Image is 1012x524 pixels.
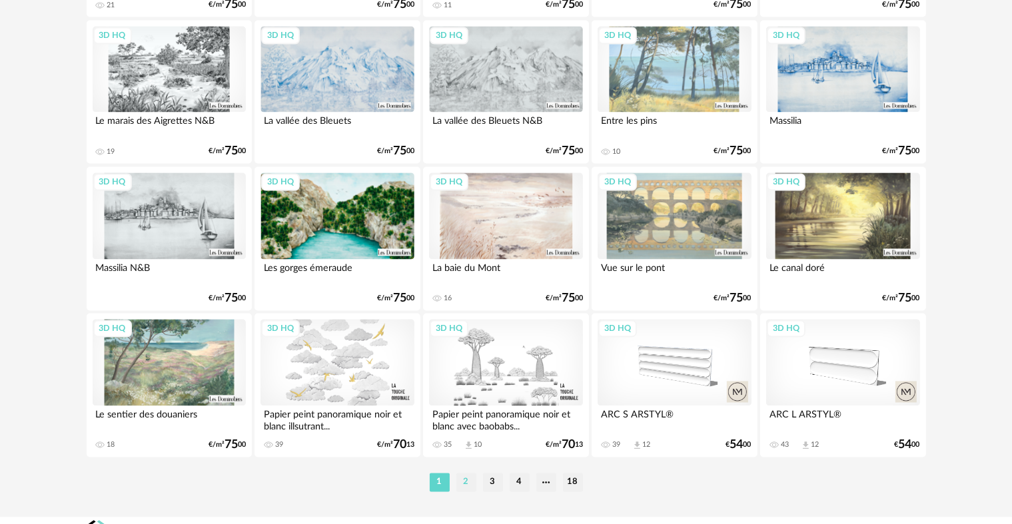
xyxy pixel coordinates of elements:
a: 3D HQ ARC S ARSTYL® 39 Download icon 12 €5400 [592,313,757,457]
div: 3D HQ [598,27,637,44]
a: 3D HQ Le sentier des douaniers 18 €/m²7500 [87,313,252,457]
div: 43 [781,440,789,449]
div: 3D HQ [430,320,468,337]
div: €/m² 00 [883,146,920,156]
span: 75 [393,294,406,303]
span: 75 [225,294,238,303]
span: Download icon [632,440,642,450]
div: Le sentier des douaniers [93,405,246,432]
a: 3D HQ Le canal doré €/m²7500 [760,166,925,310]
div: 35 [444,440,452,449]
div: Papier peint panoramique noir et blanc illsutrant... [260,405,414,432]
li: 2 [456,473,476,491]
div: 3D HQ [93,173,132,190]
a: 3D HQ Massilia €/m²7500 [760,20,925,164]
div: 3D HQ [430,173,468,190]
div: 3D HQ [598,173,637,190]
span: 75 [225,146,238,156]
div: Entre les pins [598,112,751,138]
div: ARC L ARSTYL® [766,405,919,432]
li: 1 [430,473,450,491]
div: Les gorges émeraude [260,259,414,286]
div: ARC S ARSTYL® [598,405,751,432]
span: 75 [562,146,575,156]
div: € 00 [895,440,920,449]
div: Papier peint panoramique noir et blanc avec baobabs... [429,405,582,432]
div: €/m² 00 [546,294,583,303]
li: 4 [510,473,530,491]
div: 3D HQ [261,320,300,337]
div: € 00 [726,440,752,449]
a: 3D HQ Entre les pins 10 €/m²7500 [592,20,757,164]
a: 3D HQ La vallée des Bleuets €/m²7500 [254,20,420,164]
span: 70 [562,440,575,449]
a: 3D HQ ARC L ARSTYL® 43 Download icon 12 €5400 [760,313,925,457]
div: 10 [474,440,482,449]
div: 3D HQ [93,27,132,44]
div: La baie du Mont [429,259,582,286]
div: 3D HQ [767,27,805,44]
div: 12 [642,440,650,449]
a: 3D HQ Le marais des Aigrettes N&B 19 €/m²7500 [87,20,252,164]
a: 3D HQ Papier peint panoramique noir et blanc illsutrant... 39 €/m²7013 [254,313,420,457]
span: Download icon [464,440,474,450]
div: Le marais des Aigrettes N&B [93,112,246,138]
a: 3D HQ La baie du Mont 16 €/m²7500 [423,166,588,310]
span: 75 [562,294,575,303]
div: €/m² 00 [209,146,246,156]
div: €/m² 00 [883,294,920,303]
a: 3D HQ Vue sur le pont €/m²7500 [592,166,757,310]
div: 3D HQ [430,27,468,44]
span: 75 [393,146,406,156]
div: 39 [612,440,620,449]
a: 3D HQ Les gorges émeraude €/m²7500 [254,166,420,310]
div: 3D HQ [767,320,805,337]
div: 18 [107,440,115,449]
div: 3D HQ [767,173,805,190]
a: 3D HQ Papier peint panoramique noir et blanc avec baobabs... 35 Download icon 10 €/m²7013 [423,313,588,457]
span: 75 [899,146,912,156]
div: La vallée des Bleuets N&B [429,112,582,138]
div: 10 [612,147,620,156]
span: 54 [899,440,912,449]
div: 39 [275,440,283,449]
div: 12 [811,440,819,449]
div: 11 [444,1,452,10]
div: Vue sur le pont [598,259,751,286]
div: €/m² 00 [714,146,752,156]
div: €/m² 00 [209,294,246,303]
div: Massilia [766,112,919,138]
div: €/m² 13 [377,440,414,449]
div: €/m² 00 [209,440,246,449]
span: 75 [225,440,238,449]
div: 21 [107,1,115,10]
a: 3D HQ La vallée des Bleuets N&B €/m²7500 [423,20,588,164]
span: Download icon [801,440,811,450]
div: €/m² 00 [377,146,414,156]
li: 3 [483,473,503,491]
div: €/m² 00 [546,146,583,156]
div: 16 [444,294,452,303]
a: 3D HQ Massilia N&B €/m²7500 [87,166,252,310]
span: 75 [899,294,912,303]
span: 75 [730,146,744,156]
div: €/m² 00 [714,294,752,303]
div: 3D HQ [598,320,637,337]
span: 75 [730,294,744,303]
li: 18 [563,473,583,491]
div: 3D HQ [261,173,300,190]
span: 54 [730,440,744,449]
div: 3D HQ [261,27,300,44]
span: 70 [393,440,406,449]
div: 3D HQ [93,320,132,337]
div: Massilia N&B [93,259,246,286]
div: €/m² 00 [377,294,414,303]
div: €/m² 13 [546,440,583,449]
div: 19 [107,147,115,156]
div: La vallée des Bleuets [260,112,414,138]
div: Le canal doré [766,259,919,286]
